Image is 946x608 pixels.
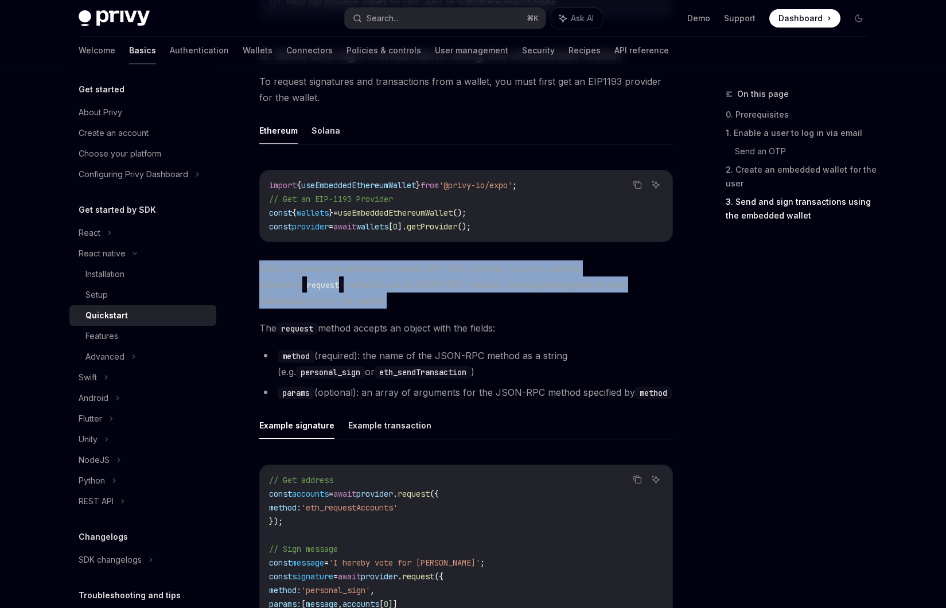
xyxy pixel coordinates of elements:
[435,37,508,64] a: User management
[345,8,546,29] button: Search...⌘K
[269,571,292,582] span: const
[434,571,443,582] span: ({
[259,260,673,309] span: Once you have the embedded wallet’s EIP-1193 provider, you can use the provider’s method to send ...
[301,180,416,190] span: useEmbeddedEthereumWallet
[724,13,756,24] a: Support
[277,322,318,335] code: request
[79,106,122,119] div: About Privy
[259,117,298,144] button: Ethereum
[269,516,283,527] span: });
[571,13,594,24] span: Ask AI
[416,180,421,190] span: }
[79,474,105,488] div: Python
[370,585,375,595] span: ,
[259,73,673,106] span: To request signatures and transactions from a wallet, you must first get an EIP1193 provider for ...
[85,309,128,322] div: Quickstart
[769,9,840,28] a: Dashboard
[129,37,156,64] a: Basics
[338,208,453,218] span: useEmbeddedEthereumWallet
[243,37,272,64] a: Wallets
[79,226,100,240] div: React
[648,177,663,192] button: Ask AI
[69,284,216,305] a: Setup
[348,412,431,439] button: Example transaction
[79,412,102,426] div: Flutter
[69,123,216,143] a: Create an account
[388,221,393,232] span: [
[850,9,868,28] button: Toggle dark mode
[79,530,128,544] h5: Changelogs
[367,11,399,25] div: Search...
[301,585,370,595] span: 'personal_sign'
[329,489,333,499] span: =
[398,221,407,232] span: ].
[457,221,471,232] span: ();
[79,553,142,567] div: SDK changelogs
[278,387,314,399] code: params
[402,571,434,582] span: request
[778,13,823,24] span: Dashboard
[375,366,471,379] code: eth_sendTransaction
[79,126,149,140] div: Create an account
[269,475,333,485] span: // Get address
[648,472,663,487] button: Ask AI
[79,37,115,64] a: Welcome
[347,37,421,64] a: Policies & controls
[269,194,393,204] span: // Get an EIP-1193 Provider
[630,177,645,192] button: Copy the contents from the code block
[726,161,877,193] a: 2. Create an embedded wallet for the user
[726,193,877,225] a: 3. Send and sign transactions using the embedded wallet
[269,558,292,568] span: const
[79,432,98,446] div: Unity
[79,10,150,26] img: dark logo
[393,489,398,499] span: .
[79,247,126,260] div: React native
[79,453,110,467] div: NodeJS
[687,13,710,24] a: Demo
[69,305,216,326] a: Quickstart
[259,384,673,400] li: (optional): an array of arguments for the JSON-RPC method specified by
[269,489,292,499] span: const
[312,117,340,144] button: Solana
[569,37,601,64] a: Recipes
[302,279,344,291] code: request
[170,37,229,64] a: Authentication
[356,221,388,232] span: wallets
[259,320,673,336] span: The method accepts an object with the fields:
[269,180,297,190] span: import
[329,558,480,568] span: 'I hereby vote for [PERSON_NAME]'
[522,37,555,64] a: Security
[324,558,329,568] span: =
[407,221,457,232] span: getProvider
[85,329,118,343] div: Features
[259,412,334,439] button: Example signature
[292,489,329,499] span: accounts
[69,264,216,284] a: Installation
[393,221,398,232] span: 0
[329,208,333,218] span: }
[439,180,512,190] span: '@privy-io/expo'
[85,288,108,302] div: Setup
[292,571,333,582] span: signature
[551,8,602,29] button: Ask AI
[333,571,338,582] span: =
[398,489,430,499] span: request
[726,124,877,142] a: 1. Enable a user to log in via email
[329,221,333,232] span: =
[301,502,398,513] span: 'eth_requestAccounts'
[296,366,365,379] code: personal_sign
[726,106,877,124] a: 0. Prerequisites
[69,143,216,164] a: Choose your platform
[333,489,356,499] span: await
[85,350,124,364] div: Advanced
[333,221,356,232] span: await
[453,208,466,218] span: ();
[79,147,161,161] div: Choose your platform
[269,208,292,218] span: const
[292,558,324,568] span: message
[333,208,338,218] span: =
[737,87,789,101] span: On this page
[297,180,301,190] span: {
[430,489,439,499] span: ({
[79,371,97,384] div: Swift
